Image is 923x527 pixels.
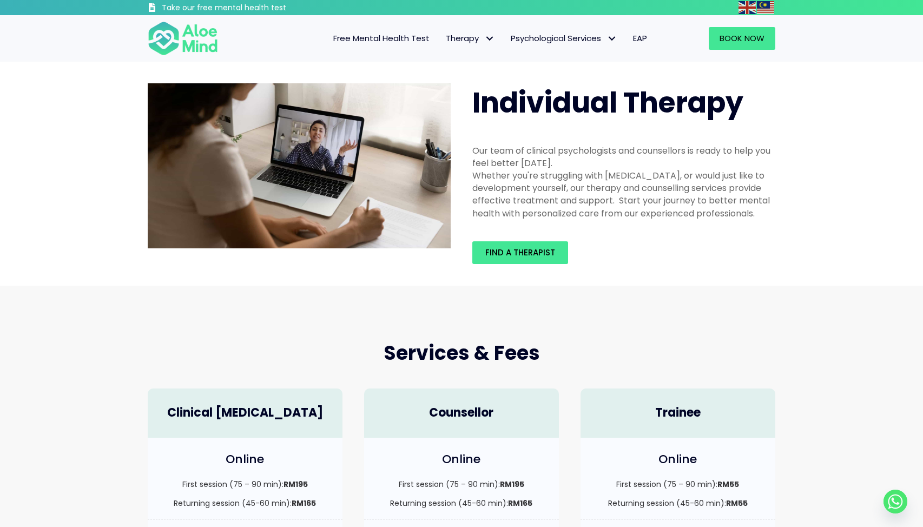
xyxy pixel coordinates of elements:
[159,498,332,509] p: Returning session (45-60 min):
[375,451,548,468] h4: Online
[591,451,764,468] h4: Online
[375,405,548,421] h4: Counsellor
[720,32,764,44] span: Book Now
[757,1,775,14] a: Malay
[148,21,218,56] img: Aloe mind Logo
[159,479,332,490] p: First session (75 – 90 min):
[472,241,568,264] a: Find a therapist
[375,479,548,490] p: First session (75 – 90 min):
[591,405,764,421] h4: Trainee
[757,1,774,14] img: ms
[709,27,775,50] a: Book Now
[717,479,739,490] strong: RM55
[325,27,438,50] a: Free Mental Health Test
[375,498,548,509] p: Returning session (45-60 min):
[159,405,332,421] h4: Clinical [MEDICAL_DATA]
[292,498,316,509] strong: RM165
[472,169,775,220] div: Whether you're struggling with [MEDICAL_DATA], or would just like to development yourself, our th...
[333,32,430,44] span: Free Mental Health Test
[739,1,757,14] a: English
[511,32,617,44] span: Psychological Services
[485,247,555,258] span: Find a therapist
[500,479,524,490] strong: RM195
[162,3,344,14] h3: Take our free mental health test
[482,31,497,47] span: Therapy: submenu
[503,27,625,50] a: Psychological ServicesPsychological Services: submenu
[384,339,540,367] span: Services & Fees
[148,83,451,248] img: Therapy online individual
[884,490,907,513] a: Whatsapp
[446,32,495,44] span: Therapy
[148,3,344,15] a: Take our free mental health test
[591,498,764,509] p: Returning session (45-60 min):
[472,83,743,122] span: Individual Therapy
[591,479,764,490] p: First session (75 – 90 min):
[633,32,647,44] span: EAP
[232,27,655,50] nav: Menu
[438,27,503,50] a: TherapyTherapy: submenu
[604,31,619,47] span: Psychological Services: submenu
[284,479,308,490] strong: RM195
[625,27,655,50] a: EAP
[726,498,748,509] strong: RM55
[508,498,532,509] strong: RM165
[472,144,775,169] div: Our team of clinical psychologists and counsellors is ready to help you feel better [DATE].
[739,1,756,14] img: en
[159,451,332,468] h4: Online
